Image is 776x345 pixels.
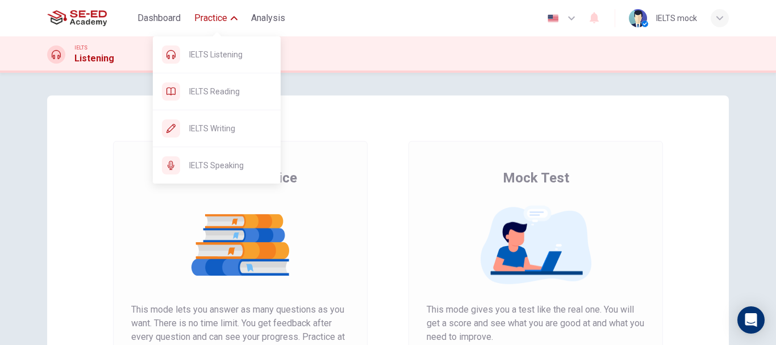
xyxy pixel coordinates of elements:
[189,159,272,172] span: IELTS Speaking
[427,303,645,344] span: This mode gives you a test like the real one. You will get a score and see what you are good at a...
[189,48,272,61] span: IELTS Listening
[546,14,560,23] img: en
[74,52,114,65] h1: Listening
[153,36,281,73] div: IELTS Listening
[153,147,281,184] div: IELTS Speaking
[194,11,227,25] span: Practice
[47,7,107,30] img: SE-ED Academy logo
[190,8,242,28] button: Practice
[133,8,185,28] button: Dashboard
[137,11,181,25] span: Dashboard
[737,306,765,334] div: Open Intercom Messenger
[251,11,285,25] span: Analysis
[47,7,133,30] a: SE-ED Academy logo
[153,73,281,110] div: IELTS Reading
[247,8,290,28] button: Analysis
[74,44,87,52] span: IELTS
[153,110,281,147] div: IELTS Writing
[629,9,647,27] img: Profile picture
[503,169,569,187] span: Mock Test
[189,85,272,98] span: IELTS Reading
[189,122,272,135] span: IELTS Writing
[656,11,697,25] div: IELTS mock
